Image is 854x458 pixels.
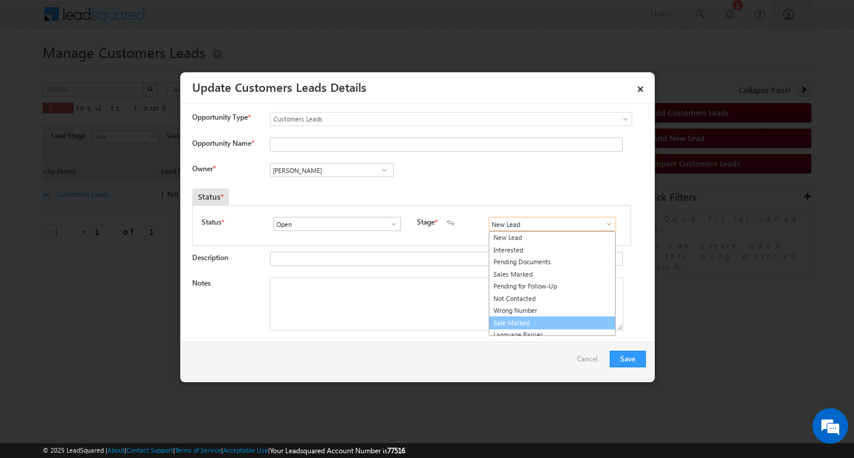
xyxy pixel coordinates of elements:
[417,217,435,228] label: Stage
[192,188,229,205] div: Status
[489,268,615,281] a: Sales Marked
[273,217,401,231] input: Type to Search
[630,76,651,97] a: ×
[62,62,199,78] div: Leave a message
[489,316,616,330] a: Sale Marked
[489,329,615,341] a: Language Barrier
[489,232,615,244] a: New Lead
[175,446,221,454] a: Terms of Service
[489,244,615,257] a: Interested
[43,445,405,456] span: © 2025 LeadSquared | | | | |
[387,446,405,455] span: 77516
[489,256,615,268] a: Pending Documents
[377,164,391,176] a: Show All Items
[192,164,215,173] label: Owner
[202,217,221,228] label: Status
[195,6,223,34] div: Minimize live chat window
[192,78,367,95] a: Update Customers Leads Details
[270,446,405,455] span: Your Leadsquared Account Number is
[489,280,615,293] a: Pending for Follow-Up
[192,112,248,123] span: Opportunity Type
[598,218,613,230] a: Show All Items
[270,112,632,126] a: Customers Leads
[577,351,604,373] a: Cancel
[126,446,173,454] a: Contact Support
[610,351,646,367] button: Save
[192,253,228,262] label: Description
[107,446,125,454] a: About
[192,278,211,287] label: Notes
[383,218,398,230] a: Show All Items
[489,305,615,317] a: Wrong Number
[270,163,394,177] input: Type to Search
[192,139,254,148] label: Opportunity Name
[489,293,615,305] a: Not Contacted
[20,62,50,78] img: d_60004797649_company_0_60004797649
[15,110,216,355] textarea: Type your message and click 'Submit'
[174,365,215,381] em: Submit
[270,114,584,124] span: Customers Leads
[223,446,268,454] a: Acceptable Use
[489,217,616,231] input: Type to Search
